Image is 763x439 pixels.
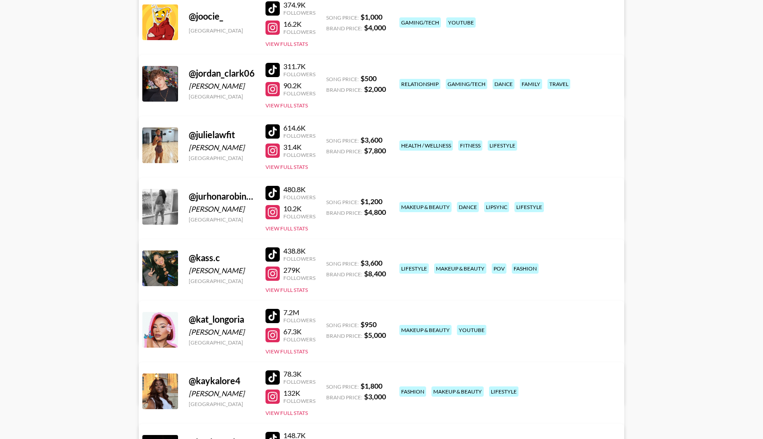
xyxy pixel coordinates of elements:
div: gaming/tech [399,17,441,28]
div: youtube [457,325,486,335]
div: makeup & beauty [434,263,486,274]
div: 279K [283,266,315,275]
div: makeup & beauty [399,202,452,212]
div: dance [493,79,514,89]
strong: $ 1,200 [361,197,382,205]
div: lifestyle [488,140,517,151]
div: lipsync [484,202,509,212]
button: View Full Stats [265,348,308,355]
div: 7.2M [283,308,315,317]
strong: $ 500 [361,74,377,82]
div: [GEOGRAPHIC_DATA] [189,155,255,161]
div: @ jordan_clark06 [189,68,255,79]
span: Brand Price: [326,25,362,32]
div: @ kaykalore4 [189,375,255,386]
button: View Full Stats [265,287,308,293]
strong: $ 1,000 [361,12,382,21]
strong: $ 4,000 [364,23,386,32]
div: Followers [283,9,315,16]
span: Brand Price: [326,86,362,93]
button: View Full Stats [265,41,308,47]
strong: $ 950 [361,320,377,328]
div: [PERSON_NAME] [189,143,255,152]
div: @ joocie_ [189,11,255,22]
div: 311.7K [283,62,315,71]
span: Brand Price: [326,271,362,278]
div: gaming/tech [446,79,487,89]
div: Followers [283,194,315,201]
div: 480.8K [283,185,315,194]
div: health / wellness [399,140,453,151]
div: [GEOGRAPHIC_DATA] [189,278,255,284]
span: Brand Price: [326,209,362,216]
div: [GEOGRAPHIC_DATA] [189,93,255,100]
div: [GEOGRAPHIC_DATA] [189,27,255,34]
div: lifestyle [514,202,544,212]
div: 78.3K [283,369,315,378]
div: travel [547,79,570,89]
strong: $ 7,800 [364,146,386,155]
div: pov [492,263,506,274]
div: 132K [283,389,315,398]
div: Followers [283,255,315,262]
div: Followers [283,90,315,97]
span: Song Price: [326,137,359,144]
div: family [520,79,542,89]
strong: $ 1,800 [361,382,382,390]
strong: $ 2,000 [364,85,386,93]
button: View Full Stats [265,410,308,416]
span: Song Price: [326,322,359,328]
strong: $ 3,000 [364,392,386,401]
div: Followers [283,132,315,139]
div: Followers [283,317,315,324]
div: Followers [283,29,315,35]
strong: $ 3,600 [361,135,382,144]
div: makeup & beauty [399,325,452,335]
div: 90.2K [283,81,315,90]
span: Song Price: [326,199,359,205]
div: Followers [283,152,315,158]
strong: $ 4,800 [364,208,386,216]
div: [PERSON_NAME] [189,266,255,275]
div: makeup & beauty [431,386,484,397]
div: lifestyle [399,263,429,274]
div: [PERSON_NAME] [189,389,255,398]
div: 10.2K [283,204,315,213]
div: relationship [399,79,440,89]
button: View Full Stats [265,164,308,170]
div: fitness [458,140,482,151]
div: 67.3K [283,327,315,336]
div: 374.9K [283,0,315,9]
div: [GEOGRAPHIC_DATA] [189,339,255,346]
div: 438.8K [283,246,315,255]
strong: $ 5,000 [364,331,386,339]
button: View Full Stats [265,102,308,109]
div: Followers [283,398,315,404]
div: @ kat_longoria [189,314,255,325]
span: Brand Price: [326,148,362,155]
strong: $ 3,600 [361,258,382,267]
div: @ jurhonarobinson [189,191,255,202]
div: [PERSON_NAME] [189,82,255,90]
button: View Full Stats [265,225,308,232]
div: Followers [283,71,315,78]
div: [GEOGRAPHIC_DATA] [189,216,255,223]
div: @ julielawfit [189,129,255,140]
div: dance [457,202,479,212]
div: lifestyle [489,386,518,397]
div: fashion [399,386,426,397]
div: 614.6K [283,123,315,132]
span: Song Price: [326,14,359,21]
span: Song Price: [326,76,359,82]
div: 16.2K [283,20,315,29]
div: Followers [283,213,315,220]
div: [PERSON_NAME] [189,328,255,336]
div: 31.4K [283,143,315,152]
span: Song Price: [326,383,359,390]
div: youtube [446,17,476,28]
div: [GEOGRAPHIC_DATA] [189,401,255,407]
strong: $ 8,400 [364,269,386,278]
span: Brand Price: [326,394,362,401]
div: @ kass.c [189,252,255,263]
div: Followers [283,275,315,281]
